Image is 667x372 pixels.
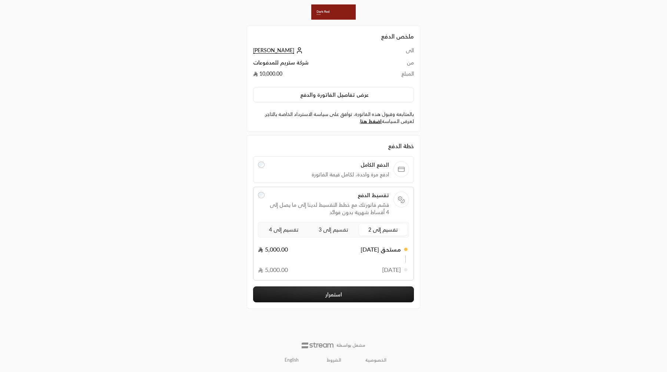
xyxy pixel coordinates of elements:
h2: ملخص الدفع [253,32,414,41]
a: [PERSON_NAME] [253,47,305,53]
span: ادفع مرة واحدة، لكامل قيمة الفاتورة [269,171,389,178]
span: 5,000.00 [258,245,288,254]
a: English [281,354,303,366]
input: الدفع الكاملادفع مرة واحدة، لكامل قيمة الفاتورة [258,162,265,168]
a: الشروط [327,357,341,363]
span: [PERSON_NAME] [253,47,294,54]
td: من [384,59,414,70]
td: الى [384,47,414,59]
p: مشغل بواسطة [336,342,365,348]
input: تقسيط الدفعقسّم فاتورتك مع خطط التقسيط لدينا إلى ما يصل إلى 4 أقساط شهرية بدون فوائد [258,192,265,199]
span: 5,000.00 [258,265,288,274]
img: Company Logo [311,4,356,20]
span: [DATE] [382,265,401,274]
span: مستحق [DATE] [361,245,401,254]
span: تقسيم إلى 2 [367,225,399,234]
td: شركة ستريم للمدفوعات [253,59,384,70]
a: الخصوصية [365,357,386,363]
button: استمرار [253,286,414,302]
a: اضغط هنا [360,118,382,124]
span: قسّم فاتورتك مع خطط التقسيط لدينا إلى ما يصل إلى 4 أقساط شهرية بدون فوائد [269,201,389,216]
span: تقسيم إلى 4 [268,225,300,234]
button: عرض تفاصيل الفاتورة والدفع [253,87,414,103]
span: تقسيط الدفع [269,192,389,199]
td: المبلغ [384,70,414,81]
span: تقسيم إلى 3 [317,225,350,234]
span: الدفع الكامل [269,161,389,169]
td: 10,000.00 [253,70,384,81]
label: بالمتابعة وقبول هذه الفاتورة، توافق على سياسة الاسترداد الخاصة بالتاجر. لعرض السياسة . [253,111,414,125]
div: خطة الدفع [253,142,414,150]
